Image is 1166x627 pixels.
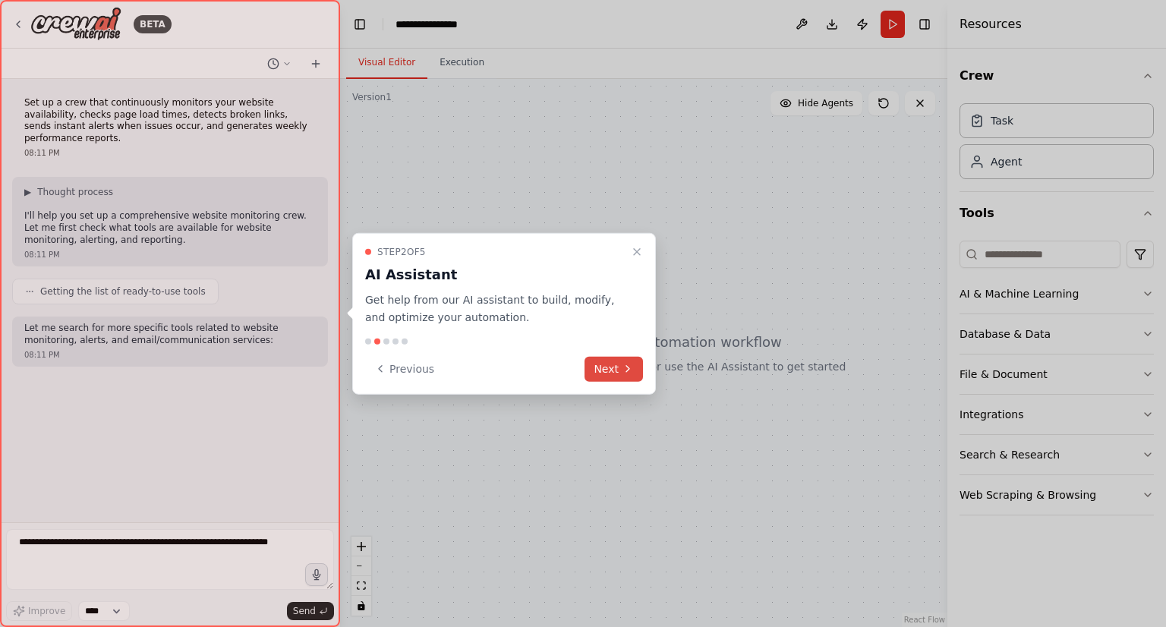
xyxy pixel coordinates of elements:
[365,264,625,285] h3: AI Assistant
[349,14,370,35] button: Hide left sidebar
[377,246,426,258] span: Step 2 of 5
[628,243,646,261] button: Close walkthrough
[585,356,643,381] button: Next
[365,291,625,326] p: Get help from our AI assistant to build, modify, and optimize your automation.
[365,356,443,381] button: Previous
